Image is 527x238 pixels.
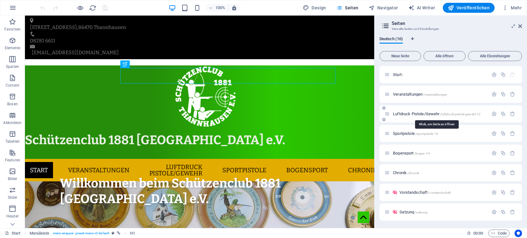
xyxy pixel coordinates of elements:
[448,5,490,11] span: Veröffentlichen
[3,120,22,125] p: Akkordeon
[510,170,515,175] div: Entfernen
[112,231,114,235] i: Dieses Element ist ein anpassbares Preset
[366,3,401,13] button: Navigator
[423,51,466,61] button: Alle öffnen
[393,151,430,155] span: Klick, um Seite zu öffnen
[300,3,329,13] div: Design (Strg+Alt+Y)
[398,190,488,194] div: Vorstandschaft/vorstandschaft
[231,5,237,11] i: Bei Größenänderung Zoomstufe automatisch an das gewählte Gerät anpassen.
[52,230,109,237] span: . menu-wrapper .preset-menu-v2-default
[336,5,359,11] span: Seiten
[515,230,522,237] button: Usercentrics
[399,190,451,195] span: Klick, um Seite zu öffnen
[369,5,398,11] span: Navigator
[510,92,515,97] div: Entfernen
[500,190,506,195] div: Duplizieren
[380,35,403,44] span: Deutsch (10)
[510,150,515,156] div: Entfernen
[467,230,483,237] h6: Session-Zeit
[500,72,506,77] div: Duplizieren
[500,150,506,156] div: Duplizieren
[510,72,515,77] div: Die Startseite kann nicht gelöscht werden
[5,45,21,50] p: Elemente
[491,92,497,97] div: Einstellungen
[206,4,228,12] button: 100%
[423,93,447,96] span: /veranstaltungen
[468,51,522,61] button: Alle Einstellungen
[393,112,481,116] span: Luftdruck Pistole/Gewehr
[393,72,404,77] span: Klick, um Seite zu öffnen
[300,3,329,13] button: Design
[393,131,438,136] span: Klick, um Seite zu öffnen
[391,112,488,116] div: Luftdruck Pistole/Gewehr/luftdruck-pistole-gewehr-12
[89,4,96,12] i: Seite neu laden
[6,64,19,69] p: Spalten
[491,72,497,77] div: Einstellungen
[443,3,495,13] button: Veröffentlichen
[76,4,84,12] button: Klicke hier, um den Vorschau-Modus zu verlassen
[491,209,497,215] div: Einstellungen
[5,139,20,144] p: Tabellen
[406,3,438,13] button: AI Writer
[473,230,483,237] span: 00 00
[117,231,120,235] i: Element ist verlinkt
[491,230,507,237] span: Code
[500,170,506,175] div: Duplizieren
[30,230,135,237] nav: breadcrumb
[510,131,515,136] div: Entfernen
[391,131,488,136] div: Sportpistole/sportpistole-13
[488,230,510,237] button: Code
[510,111,515,117] div: Entfernen
[491,170,497,175] div: Einstellungen
[491,131,497,136] div: Einstellungen
[6,83,19,88] p: Content
[391,171,488,175] div: Chronik/chronik
[382,54,418,58] span: Neue Seite
[393,170,419,175] span: Klick, um Seite zu öffnen
[4,27,21,32] p: Favoriten
[500,209,506,215] div: Duplizieren
[500,131,506,136] div: Duplizieren
[415,132,438,136] span: /sportpistole-13
[69,9,101,15] span: Thannhausen
[478,231,479,236] span: :
[303,5,326,11] span: Design
[428,191,451,194] span: /vorstandschaft
[8,176,17,181] p: Bilder
[392,26,510,32] h3: Verwalte Seiten und Einstellungen
[89,4,96,12] button: reload
[391,92,488,96] div: Veranstaltungen/veranstaltungen
[491,190,497,195] div: Einstellungen
[500,111,506,117] div: Duplizieren
[5,230,21,237] a: Klick, um Auswahl aufzuheben. Doppelklick öffnet Seitenverwaltung
[30,230,50,237] span: Klick zum Auswählen. Doppelklick zum Bearbeiten
[407,171,419,175] span: /chronik
[334,3,361,13] button: Seiten
[380,37,522,49] div: Sprachen-Tabs
[408,5,435,11] span: AI Writer
[426,54,463,58] span: Alle öffnen
[130,230,135,237] span: Klick zum Auswählen. Doppelklick zum Bearbeiten
[510,209,515,215] div: Entfernen
[399,210,428,214] span: Klick, um Seite zu öffnen
[500,3,524,13] button: Mehr
[391,151,488,155] div: Bogensport/bogen-14
[440,112,481,116] span: /luftdruck-pistole-gewehr-12
[6,214,19,219] p: Header
[398,210,488,214] div: Satzung/satzung
[414,152,430,155] span: /bogen-14
[393,92,447,97] span: Klick, um Seite zu öffnen
[502,5,522,11] span: Mehr
[415,211,428,214] span: /satzung
[7,102,18,107] p: Boxen
[510,190,515,195] div: Entfernen
[392,21,522,26] h2: Seiten
[491,150,497,156] div: Einstellungen
[471,54,519,58] span: Alle Einstellungen
[5,158,20,163] p: Features
[500,92,506,97] div: Duplizieren
[491,111,497,117] div: Einstellungen
[8,195,17,200] p: Slider
[380,51,421,61] button: Neue Seite
[391,73,488,77] div: Start/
